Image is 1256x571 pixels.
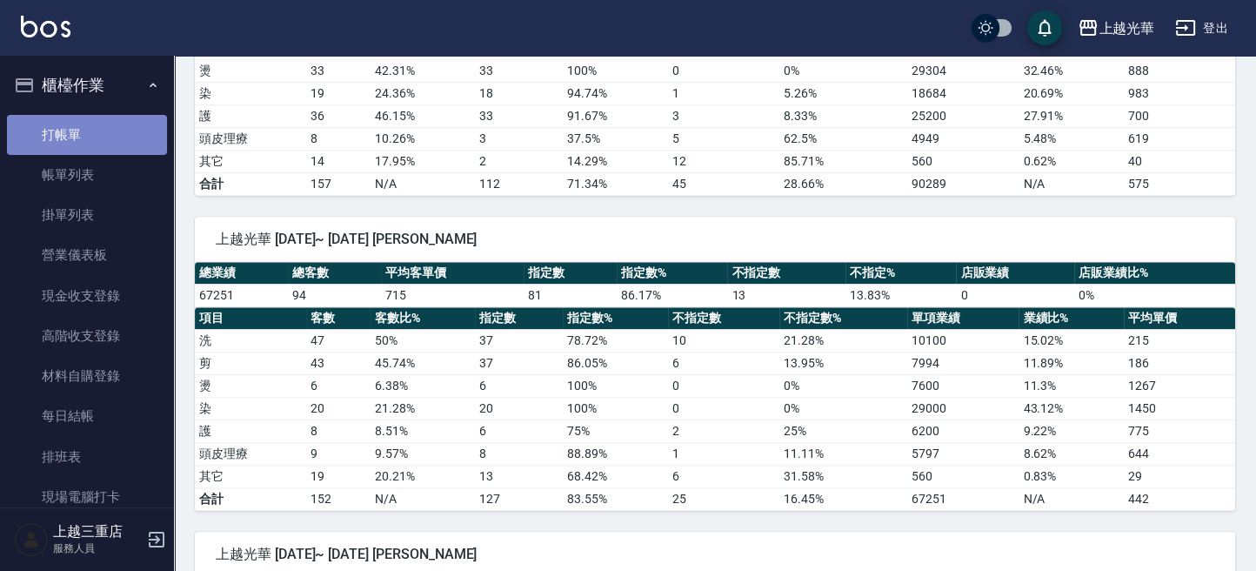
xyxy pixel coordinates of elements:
td: 頭皮理療 [195,127,306,150]
td: 20.69 % [1019,82,1123,104]
td: 6 [668,352,779,374]
td: 19 [306,465,371,487]
img: Person [14,522,49,557]
td: 5.26 % [779,82,908,104]
td: 0 % [779,59,908,82]
td: 1 [668,82,779,104]
td: 560 [907,465,1019,487]
td: 0 % [779,374,908,397]
td: 29 [1124,465,1235,487]
th: 不指定數 [668,307,779,330]
a: 材料自購登錄 [7,356,167,396]
td: 442 [1124,487,1235,510]
th: 不指定% [845,262,956,285]
td: 17.95 % [371,150,475,172]
td: 75 % [563,420,667,442]
td: 3 [668,104,779,127]
td: 7994 [907,352,1019,374]
td: 洗 [195,329,306,352]
td: 燙 [195,59,306,82]
span: 上越光華 [DATE]~ [DATE] [PERSON_NAME] [216,231,1214,248]
td: 33 [475,104,563,127]
td: 157 [306,172,371,195]
td: 91.67 % [563,104,667,127]
td: 0 % [1074,284,1235,306]
td: 775 [1124,420,1235,442]
th: 總客數 [288,262,381,285]
a: 高階收支登錄 [7,316,167,356]
td: 94 [288,284,381,306]
td: 13.95 % [779,352,908,374]
td: 15.02 % [1019,329,1123,352]
td: 43.12 % [1019,397,1123,420]
button: 登出 [1168,12,1235,44]
table: a dense table [195,307,1235,511]
td: 8.51 % [371,420,475,442]
td: 0 % [779,397,908,420]
button: 上越光華 [1071,10,1161,46]
td: 24.36 % [371,82,475,104]
h5: 上越三重店 [53,523,142,541]
td: 81 [524,284,617,306]
td: 29304 [907,59,1019,82]
td: 25 [668,487,779,510]
td: 36 [306,104,371,127]
td: 11.3 % [1019,374,1123,397]
td: 12 [668,150,779,172]
td: 染 [195,397,306,420]
td: 其它 [195,465,306,487]
td: 560 [907,150,1019,172]
td: 86.05 % [563,352,667,374]
td: 19 [306,82,371,104]
td: 頭皮理療 [195,442,306,465]
td: 45 [668,172,779,195]
td: 6200 [907,420,1019,442]
td: 6 [668,465,779,487]
td: 47 [306,329,371,352]
td: 8 [306,420,371,442]
th: 業績比% [1019,307,1123,330]
td: 25 % [779,420,908,442]
td: 其它 [195,150,306,172]
a: 打帳單 [7,115,167,155]
td: 2 [475,150,563,172]
td: 0.62 % [1019,150,1123,172]
td: 8.62 % [1019,442,1123,465]
td: 83.55% [563,487,667,510]
td: 21.28 % [779,329,908,352]
td: 644 [1124,442,1235,465]
td: 67251 [195,284,288,306]
td: 16.45% [779,487,908,510]
a: 每日結帳 [7,396,167,436]
td: 112 [475,172,563,195]
p: 服務人員 [53,541,142,556]
td: 715 [381,284,524,306]
button: 櫃檯作業 [7,63,167,108]
a: 帳單列表 [7,155,167,195]
td: 25200 [907,104,1019,127]
td: 20 [306,397,371,420]
button: save [1027,10,1062,45]
td: 染 [195,82,306,104]
td: 100 % [563,397,667,420]
div: 上越光華 [1099,17,1154,39]
th: 客數比% [371,307,475,330]
a: 營業儀表板 [7,235,167,275]
td: 127 [475,487,563,510]
a: 現場電腦打卡 [7,477,167,517]
td: 10100 [907,329,1019,352]
th: 平均客單價 [381,262,524,285]
td: 0 [668,59,779,82]
th: 不指定數 [727,262,845,285]
th: 指定數% [563,307,667,330]
td: 5 [668,127,779,150]
td: 37 [475,329,563,352]
td: 10.26 % [371,127,475,150]
td: N/A [1019,487,1123,510]
td: 8 [475,442,563,465]
td: 8.33 % [779,104,908,127]
td: 31.58 % [779,465,908,487]
td: 6 [306,374,371,397]
th: 平均單價 [1124,307,1235,330]
td: 18 [475,82,563,104]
